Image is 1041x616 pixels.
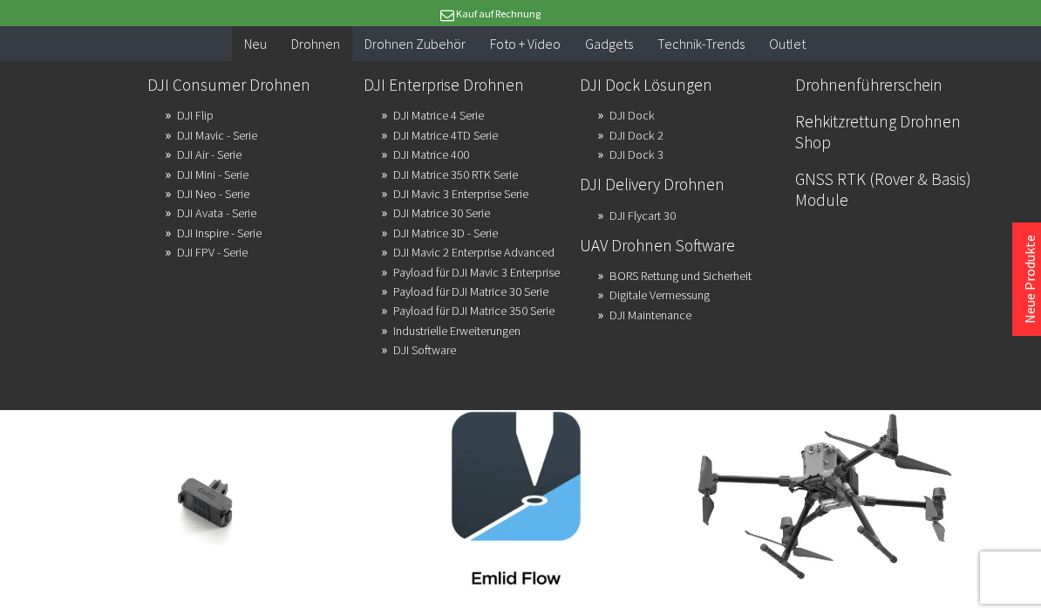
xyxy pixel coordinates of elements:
[609,303,691,327] a: DJI Maintenance
[478,26,573,62] a: Foto + Video
[1021,235,1038,324] a: Neue Produkte
[393,221,498,245] a: DJI Matrice 3D - Serie
[352,26,478,62] a: Drohnen Zubehör
[393,162,518,187] a: DJI Matrice 350 RTK Serie
[795,70,997,99] a: Drohnenführerschein
[393,201,490,225] a: DJI Matrice 30 Serie
[609,264,752,288] a: BORS Rettung und Sicherheit
[177,142,242,167] a: DJI Air - Serie
[364,35,466,52] span: Drohnen Zubehör
[177,240,248,264] a: DJI FPV - Serie
[393,279,548,304] a: Payload für DJI Matrice 30 Serie
[795,106,997,157] a: Rehkitzrettung Drohnen Shop
[657,35,745,52] span: Technik-Trends
[147,70,350,99] a: DJI Consumer Drohnen
[393,298,555,323] a: Payload für DJI Matrice 350 Serie
[393,338,456,362] a: DJI Software
[393,318,520,343] a: Industrielle Erweiterungen
[393,103,484,127] a: DJI Matrice 4 Serie
[232,26,279,62] a: Neu
[580,230,782,260] a: UAV Drohnen Software
[177,201,256,225] a: DJI Avata - Serie
[769,35,806,52] span: Outlet
[393,123,498,147] a: DJI Matrice 4TD Serie
[609,142,663,167] a: DJI Dock 3
[609,123,663,147] a: DJI Dock 2
[393,240,555,264] a: DJI Mavic 2 Enterprise Advanced
[795,164,997,215] a: GNSS RTK (Rover & Basis) Module
[364,70,566,99] a: DJI Enterprise Drohnen
[177,181,249,206] a: DJI Neo - Serie
[609,103,655,127] a: DJI Dock
[609,283,710,307] a: Digitale Vermessung
[279,26,352,62] a: Drohnen
[393,181,528,206] a: DJI Mavic 3 Enterprise Serie
[177,221,262,245] a: DJI Inspire - Serie
[585,35,633,52] span: Gadgets
[757,26,818,62] a: Outlet
[580,169,782,199] a: DJI Delivery Drohnen
[645,26,757,62] a: Technik-Trends
[393,260,560,284] a: Payload für DJI Mavic 3 Enterprise
[393,142,469,167] a: DJI Matrice 400
[177,123,257,147] a: DJI Mavic - Serie
[573,26,645,62] a: Gadgets
[177,162,248,187] a: DJI Mini - Serie
[609,203,676,228] a: DJI Flycart 30
[244,35,267,52] span: Neu
[580,70,782,99] a: DJI Dock Lösungen
[177,103,214,127] a: DJI Flip
[291,35,340,52] span: Drohnen
[490,35,561,52] span: Foto + Video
